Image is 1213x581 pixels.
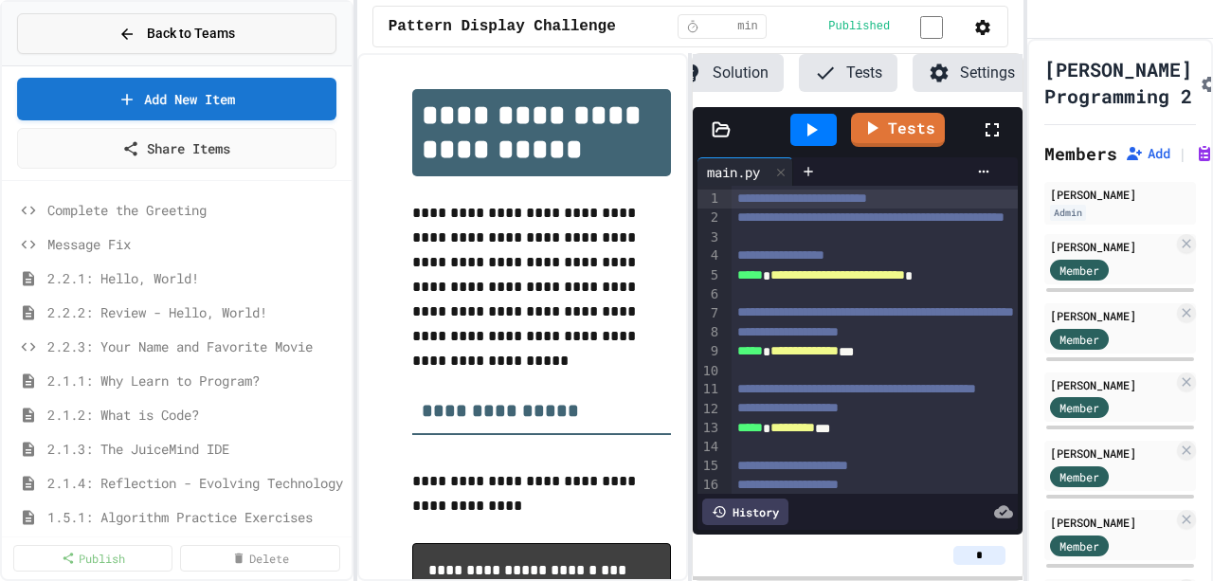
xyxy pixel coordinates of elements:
[697,190,721,209] div: 1
[1044,56,1192,109] h1: [PERSON_NAME] Programming 2
[1059,537,1099,554] span: Member
[1044,140,1117,167] h2: Members
[1050,514,1173,531] div: [PERSON_NAME]
[1050,445,1173,462] div: [PERSON_NAME]
[697,362,721,381] div: 10
[47,200,344,220] span: Complete the Greeting
[1059,468,1099,485] span: Member
[47,234,344,254] span: Message Fix
[737,19,758,34] span: min
[47,371,344,390] span: 2.1.1: Why Learn to Program?
[697,228,721,247] div: 3
[389,15,616,38] span: Pattern Display Challenge
[697,266,721,285] div: 5
[147,24,235,44] span: Back to Teams
[697,438,721,457] div: 14
[47,439,344,459] span: 2.1.3: The JuiceMind IDE
[897,16,966,39] input: publish toggle
[1125,144,1170,163] button: Add
[47,268,344,288] span: 2.2.1: Hello, World!
[697,246,721,265] div: 4
[1050,205,1086,221] div: Admin
[1178,142,1187,165] span: |
[851,113,945,147] a: Tests
[13,545,172,572] a: Publish
[697,400,721,419] div: 12
[47,507,344,527] span: 1.5.1: Algorithm Practice Exercises
[697,209,721,227] div: 2
[697,323,721,342] div: 8
[697,476,721,495] div: 16
[697,285,721,304] div: 6
[697,342,721,361] div: 9
[1050,376,1173,393] div: [PERSON_NAME]
[1050,186,1190,203] div: [PERSON_NAME]
[913,54,1030,92] button: Settings
[828,14,966,38] div: Content is published and visible to students
[1050,238,1173,255] div: [PERSON_NAME]
[702,499,788,525] div: History
[697,157,793,186] div: main.py
[47,336,344,356] span: 2.2.3: Your Name and Favorite Movie
[47,302,344,322] span: 2.2.2: Review - Hello, World!
[799,54,897,92] button: Tests
[665,54,784,92] button: Solution
[17,78,336,120] a: Add New Item
[697,162,769,182] div: main.py
[1059,262,1099,279] span: Member
[180,545,339,572] a: Delete
[1050,307,1173,324] div: [PERSON_NAME]
[697,304,721,323] div: 7
[828,19,890,34] span: Published
[697,419,721,438] div: 13
[697,457,721,476] div: 15
[47,473,344,493] span: 2.1.4: Reflection - Evolving Technology
[47,405,344,425] span: 2.1.2: What is Code?
[17,128,336,169] a: Share Items
[17,13,336,54] button: Back to Teams
[1059,331,1099,348] span: Member
[1059,399,1099,416] span: Member
[697,380,721,399] div: 11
